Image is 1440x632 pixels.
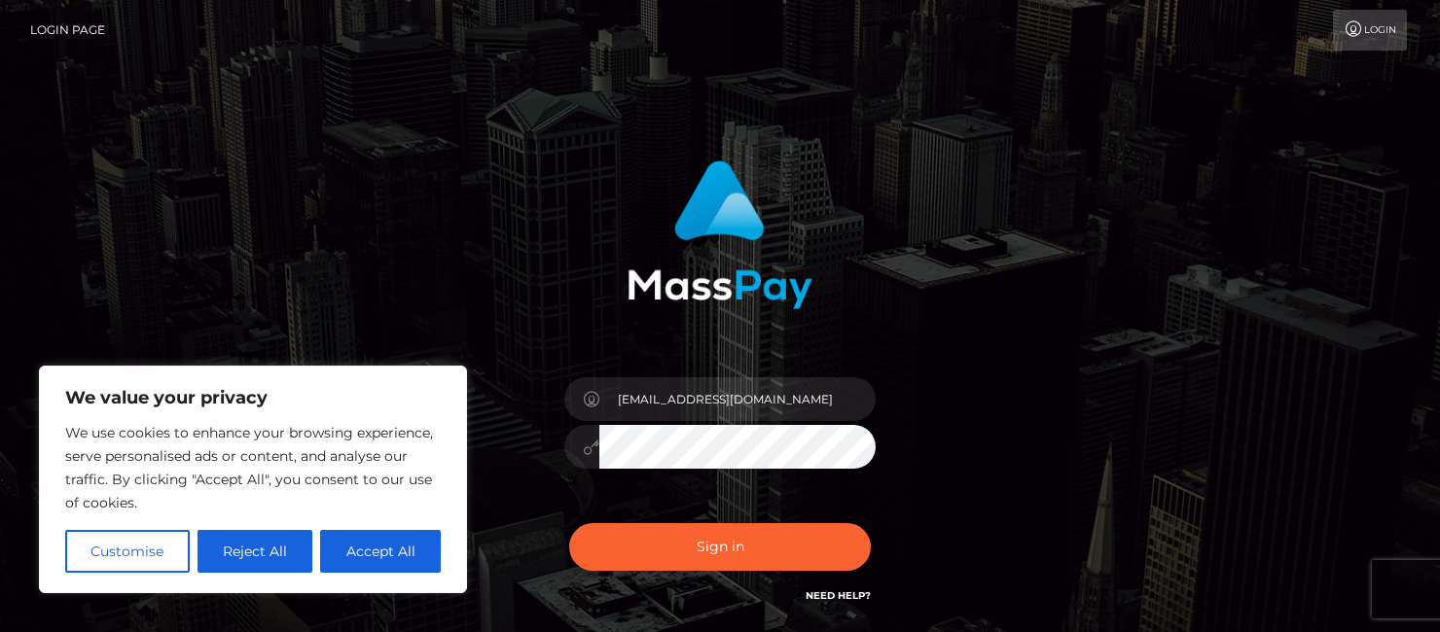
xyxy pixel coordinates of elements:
[30,10,105,51] a: Login Page
[65,530,190,573] button: Customise
[806,589,871,602] a: Need Help?
[65,421,441,514] p: We use cookies to enhance your browsing experience, serve personalised ads or content, and analys...
[569,523,871,571] button: Sign in
[198,530,313,573] button: Reject All
[599,377,876,421] input: Username...
[320,530,441,573] button: Accept All
[1333,10,1407,51] a: Login
[65,386,441,409] p: We value your privacy
[628,160,812,309] img: MassPay Login
[39,366,467,593] div: We value your privacy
